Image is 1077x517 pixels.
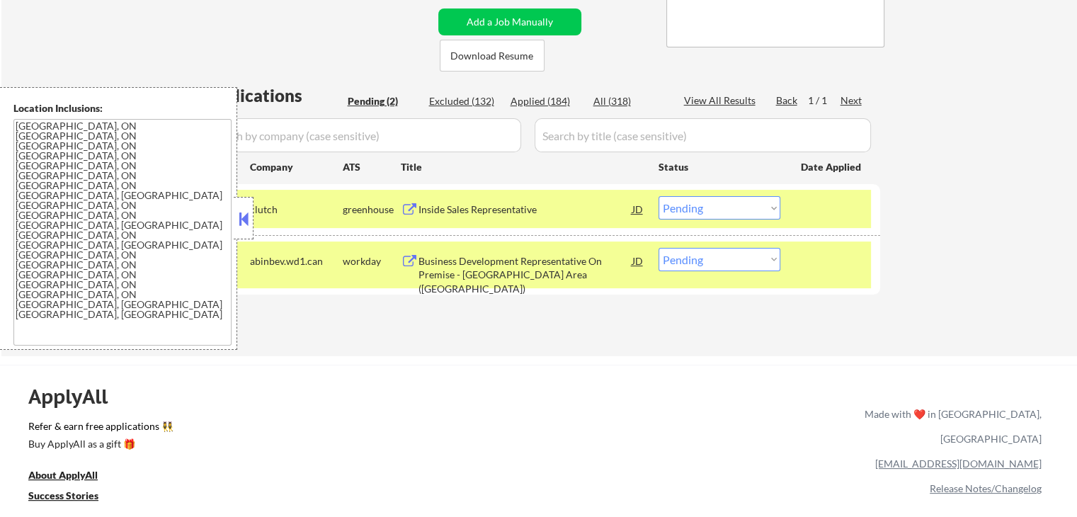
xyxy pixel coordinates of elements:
[250,203,343,217] div: clutch
[438,8,581,35] button: Add a Job Manually
[250,254,343,268] div: abinbev.wd1.can
[28,488,118,506] a: Success Stories
[28,421,569,436] a: Refer & earn free applications 👯‍♀️
[429,94,500,108] div: Excluded (132)
[659,154,780,179] div: Status
[343,203,401,217] div: greenhouse
[348,94,418,108] div: Pending (2)
[401,160,645,174] div: Title
[418,203,632,217] div: Inside Sales Representative
[13,101,232,115] div: Location Inclusions:
[593,94,664,108] div: All (318)
[930,482,1042,494] a: Release Notes/Changelog
[28,467,118,485] a: About ApplyAll
[418,254,632,296] div: Business Development Representative On Premise - [GEOGRAPHIC_DATA] Area ([GEOGRAPHIC_DATA])
[631,248,645,273] div: JD
[28,439,170,449] div: Buy ApplyAll as a gift 🎁
[535,118,871,152] input: Search by title (case sensitive)
[250,160,343,174] div: Company
[343,160,401,174] div: ATS
[859,402,1042,451] div: Made with ❤️ in [GEOGRAPHIC_DATA], [GEOGRAPHIC_DATA]
[28,385,124,409] div: ApplyAll
[840,93,863,108] div: Next
[28,489,98,501] u: Success Stories
[203,118,521,152] input: Search by company (case sensitive)
[875,458,1042,470] a: [EMAIL_ADDRESS][DOMAIN_NAME]
[684,93,760,108] div: View All Results
[28,436,170,454] a: Buy ApplyAll as a gift 🎁
[343,254,401,268] div: workday
[28,469,98,481] u: About ApplyAll
[808,93,840,108] div: 1 / 1
[631,196,645,222] div: JD
[776,93,799,108] div: Back
[511,94,581,108] div: Applied (184)
[440,40,545,72] button: Download Resume
[203,87,343,104] div: Applications
[801,160,863,174] div: Date Applied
